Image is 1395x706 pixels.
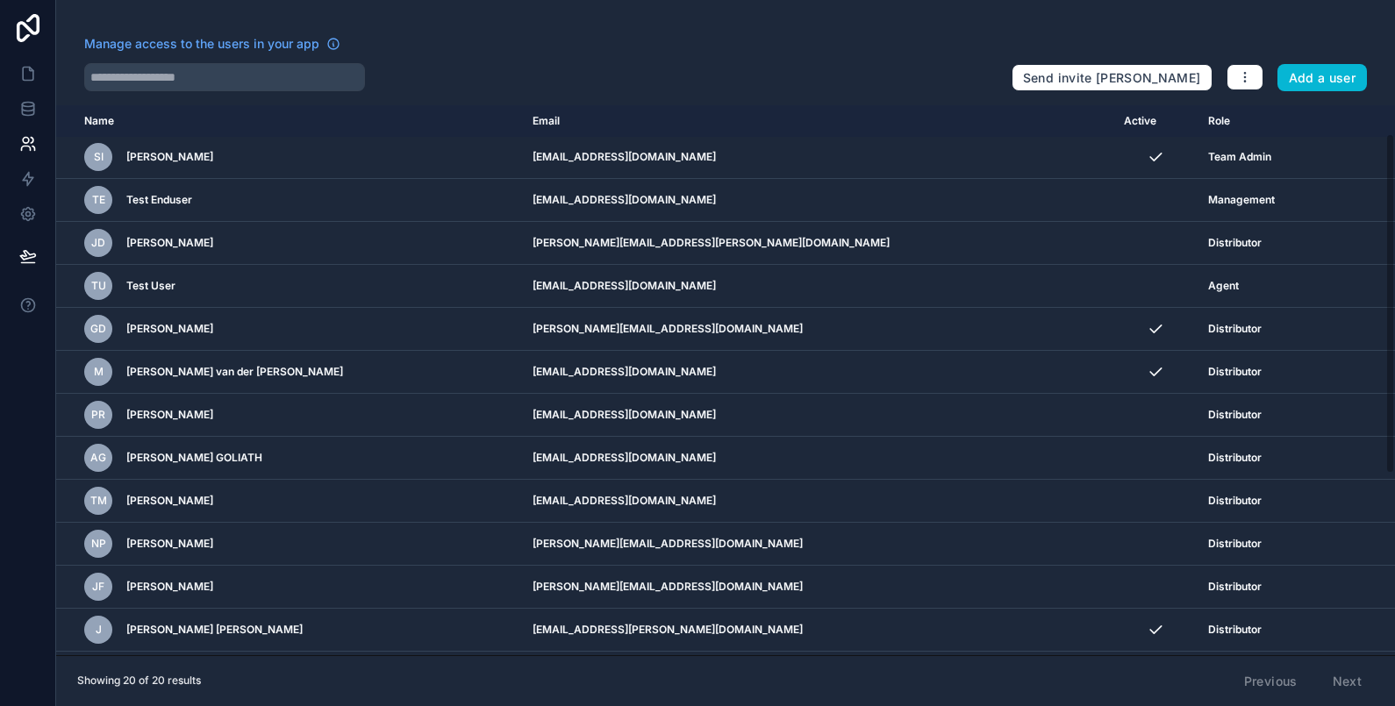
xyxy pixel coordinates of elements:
span: TE [92,193,105,207]
span: Distributor [1208,537,1262,551]
td: [EMAIL_ADDRESS][DOMAIN_NAME] [522,480,1114,523]
span: GD [90,322,106,336]
span: Team Admin [1208,150,1271,164]
span: NP [91,537,106,551]
span: Distributor [1208,580,1262,594]
span: Distributor [1208,322,1262,336]
span: [PERSON_NAME] [126,322,213,336]
th: Email [522,105,1114,138]
span: Agent [1208,279,1239,293]
td: [PERSON_NAME][EMAIL_ADDRESS][PERSON_NAME][DOMAIN_NAME] [522,222,1114,265]
span: [PERSON_NAME] van der [PERSON_NAME] [126,365,343,379]
span: J [96,623,102,637]
span: [PERSON_NAME] [126,236,213,250]
span: Distributor [1208,365,1262,379]
th: Active [1113,105,1197,138]
td: [EMAIL_ADDRESS][DOMAIN_NAME] [522,394,1114,437]
span: Distributor [1208,236,1262,250]
span: Distributor [1208,494,1262,508]
button: Send invite [PERSON_NAME] [1012,64,1213,92]
span: SI [94,150,104,164]
span: Test User [126,279,175,293]
th: Role [1198,105,1335,138]
span: AG [90,451,106,465]
span: Management [1208,193,1275,207]
span: [PERSON_NAME] [126,150,213,164]
span: Manage access to the users in your app [84,35,319,53]
td: [PERSON_NAME][EMAIL_ADDRESS][DOMAIN_NAME] [522,308,1114,351]
td: [EMAIL_ADDRESS][DOMAIN_NAME] [522,351,1114,394]
span: Distributor [1208,451,1262,465]
td: [EMAIL_ADDRESS][PERSON_NAME][DOMAIN_NAME] [522,609,1114,652]
th: Name [56,105,522,138]
span: JF [92,580,104,594]
span: [PERSON_NAME] [PERSON_NAME] [126,623,303,637]
td: [PERSON_NAME][EMAIL_ADDRESS][DOMAIN_NAME] [522,523,1114,566]
td: [EMAIL_ADDRESS][DOMAIN_NAME] [522,179,1114,222]
span: [PERSON_NAME] [126,537,213,551]
span: Distributor [1208,408,1262,422]
a: Manage access to the users in your app [84,35,340,53]
td: [EMAIL_ADDRESS][DOMAIN_NAME] [522,652,1114,695]
span: TM [90,494,107,508]
span: Showing 20 of 20 results [77,674,201,688]
td: [EMAIL_ADDRESS][DOMAIN_NAME] [522,437,1114,480]
span: M [94,365,104,379]
span: [PERSON_NAME] [126,408,213,422]
span: Distributor [1208,623,1262,637]
span: [PERSON_NAME] GOLIATH [126,451,262,465]
td: [EMAIL_ADDRESS][DOMAIN_NAME] [522,265,1114,308]
span: PR [91,408,105,422]
div: scrollable content [56,105,1395,655]
span: [PERSON_NAME] [126,580,213,594]
span: Test Enduser [126,193,192,207]
span: JD [91,236,105,250]
td: [PERSON_NAME][EMAIL_ADDRESS][DOMAIN_NAME] [522,566,1114,609]
span: [PERSON_NAME] [126,494,213,508]
span: TU [91,279,106,293]
td: [EMAIL_ADDRESS][DOMAIN_NAME] [522,136,1114,179]
button: Add a user [1277,64,1368,92]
